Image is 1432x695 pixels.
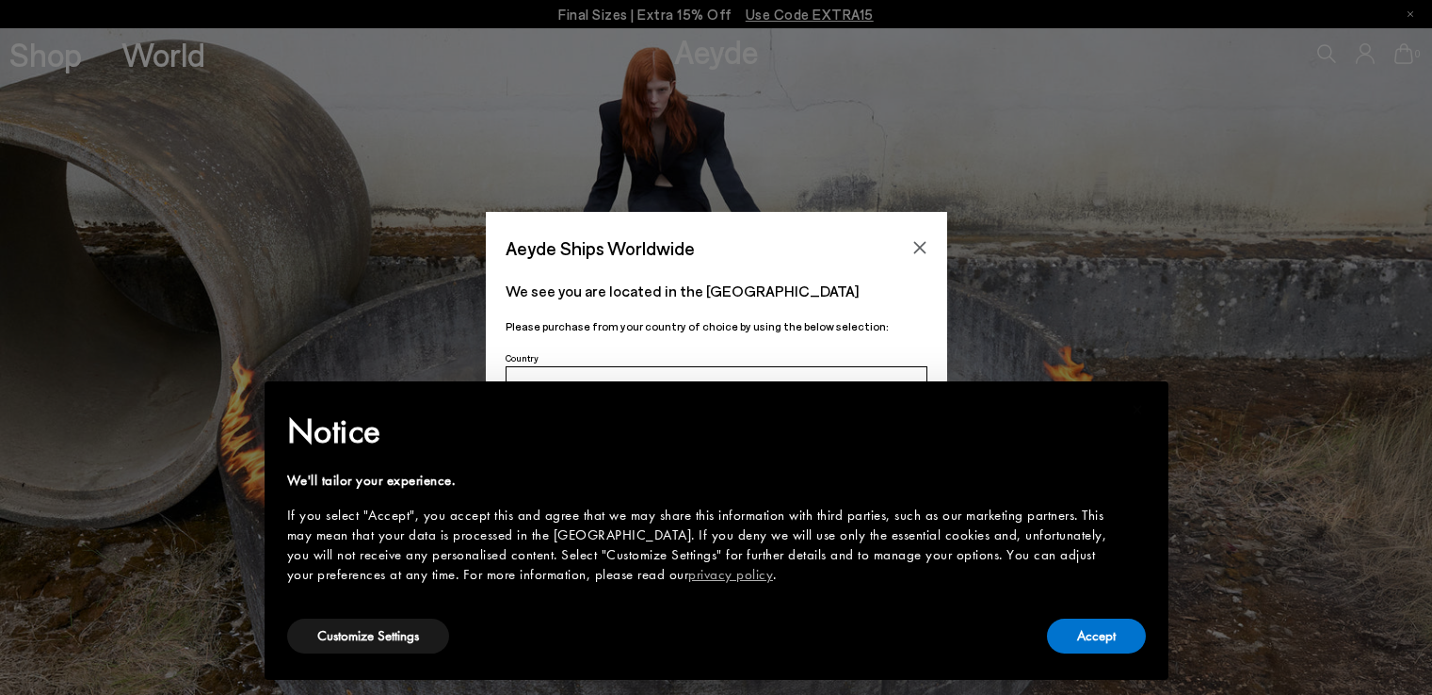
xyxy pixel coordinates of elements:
[688,565,773,584] a: privacy policy
[506,232,695,265] span: Aeyde Ships Worldwide
[1116,387,1161,432] button: Close this notice
[287,619,449,654] button: Customize Settings
[287,471,1116,491] div: We'll tailor your experience.
[506,280,927,302] p: We see you are located in the [GEOGRAPHIC_DATA]
[906,234,934,262] button: Close
[506,317,927,335] p: Please purchase from your country of choice by using the below selection:
[287,407,1116,456] h2: Notice
[287,506,1116,585] div: If you select "Accept", you accept this and agree that we may share this information with third p...
[1047,619,1146,654] button: Accept
[1132,395,1144,424] span: ×
[506,352,539,364] span: Country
